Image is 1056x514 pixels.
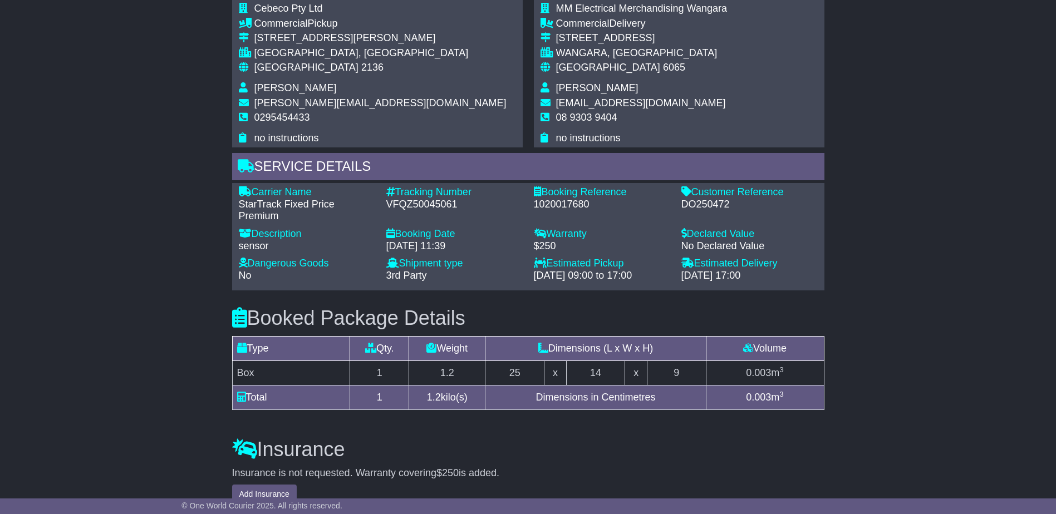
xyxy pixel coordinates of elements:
[706,336,824,360] td: Volume
[386,228,523,240] div: Booking Date
[556,18,610,29] span: Commercial
[706,385,824,409] td: m
[361,62,384,73] span: 2136
[239,228,375,240] div: Description
[254,47,507,60] div: [GEOGRAPHIC_DATA], [GEOGRAPHIC_DATA]
[254,62,358,73] span: [GEOGRAPHIC_DATA]
[350,360,409,385] td: 1
[427,392,441,403] span: 1.2
[254,112,310,123] span: 0295454433
[566,360,625,385] td: 14
[254,32,507,45] div: [STREET_ADDRESS][PERSON_NAME]
[534,228,670,240] div: Warranty
[681,270,818,282] div: [DATE] 17:00
[556,112,617,123] span: 08 9303 9404
[663,62,685,73] span: 6065
[254,97,507,108] span: [PERSON_NAME][EMAIL_ADDRESS][DOMAIN_NAME]
[386,199,523,211] div: VFQZ50045061
[706,360,824,385] td: m
[436,467,459,478] span: $250
[556,32,727,45] div: [STREET_ADDRESS]
[647,360,706,385] td: 9
[350,385,409,409] td: 1
[534,240,670,253] div: $250
[350,336,409,360] td: Qty.
[254,18,308,29] span: Commercial
[556,18,727,30] div: Delivery
[232,336,350,360] td: Type
[779,365,784,374] sup: 3
[556,47,727,60] div: WANGARA, [GEOGRAPHIC_DATA]
[556,82,638,93] span: [PERSON_NAME]
[386,270,427,281] span: 3rd Party
[534,258,670,270] div: Estimated Pickup
[254,82,337,93] span: [PERSON_NAME]
[239,186,375,199] div: Carrier Name
[232,438,824,461] h3: Insurance
[681,258,818,270] div: Estimated Delivery
[409,385,485,409] td: kilo(s)
[556,97,726,108] span: [EMAIL_ADDRESS][DOMAIN_NAME]
[544,360,566,385] td: x
[534,186,670,199] div: Booking Reference
[232,307,824,329] h3: Booked Package Details
[556,3,727,14] span: MM Electrical Merchandising Wangara
[239,270,252,281] span: No
[746,392,771,403] span: 0.003
[534,270,670,282] div: [DATE] 09:00 to 17:00
[232,153,824,183] div: Service Details
[239,258,375,270] div: Dangerous Goods
[386,186,523,199] div: Tracking Number
[534,199,670,211] div: 1020017680
[254,132,319,144] span: no instructions
[386,258,523,270] div: Shipment type
[485,336,706,360] td: Dimensions (L x W x H)
[386,240,523,253] div: [DATE] 11:39
[239,199,375,223] div: StarTrack Fixed Price Premium
[181,501,342,510] span: © One World Courier 2025. All rights reserved.
[681,228,818,240] div: Declared Value
[485,360,544,385] td: 25
[232,360,350,385] td: Box
[746,367,771,378] span: 0.003
[485,385,706,409] td: Dimensions in Centimetres
[409,336,485,360] td: Weight
[681,240,818,253] div: No Declared Value
[556,132,621,144] span: no instructions
[681,199,818,211] div: DO250472
[779,390,784,398] sup: 3
[556,62,660,73] span: [GEOGRAPHIC_DATA]
[625,360,647,385] td: x
[232,467,824,480] div: Insurance is not requested. Warranty covering is added.
[239,240,375,253] div: sensor
[232,485,297,504] button: Add Insurance
[254,18,507,30] div: Pickup
[232,385,350,409] td: Total
[254,3,323,14] span: Cebeco Pty Ltd
[681,186,818,199] div: Customer Reference
[409,360,485,385] td: 1.2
